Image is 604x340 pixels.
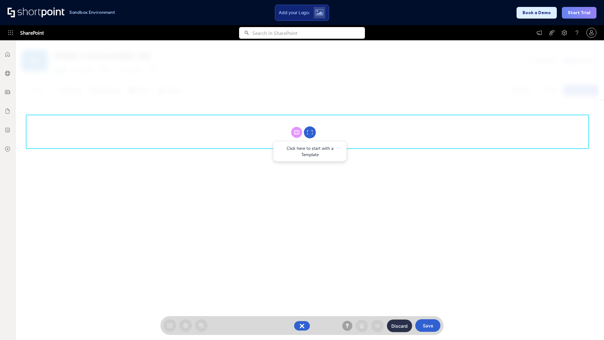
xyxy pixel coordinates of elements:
[415,319,440,332] button: Save
[20,25,44,40] span: SharePoint
[69,11,115,14] h1: Sandbox Environment
[573,310,604,340] iframe: Chat Widget
[387,320,412,332] button: Discard
[517,7,557,19] button: Book a Demo
[315,9,323,16] img: Upload logo
[562,7,596,19] button: Start Trial
[252,27,365,39] input: Search in SharePoint
[279,10,310,15] span: Add your Logo:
